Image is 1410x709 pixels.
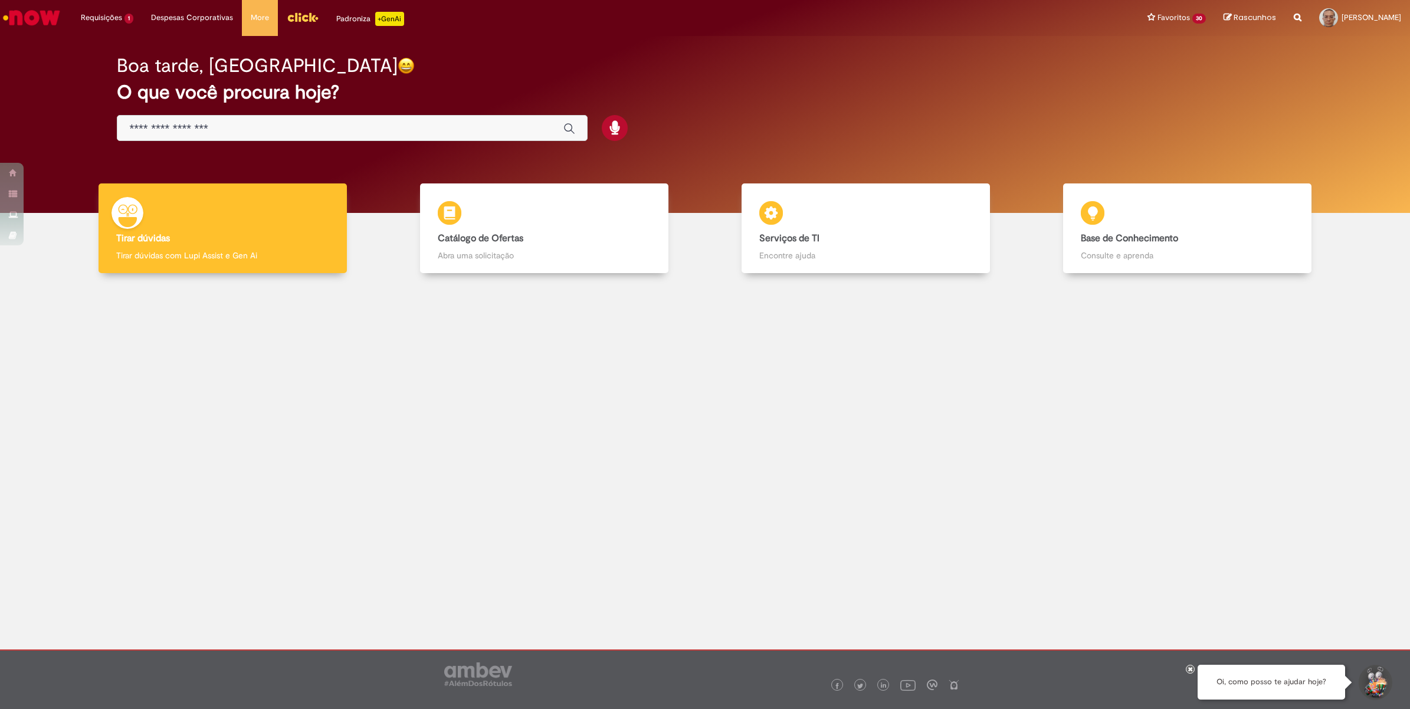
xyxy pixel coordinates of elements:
img: logo_footer_twitter.png [857,683,863,689]
span: Despesas Corporativas [151,12,233,24]
p: Consulte e aprenda [1081,250,1294,261]
a: Base de Conhecimento Consulte e aprenda [1027,183,1348,274]
a: Rascunhos [1224,12,1276,24]
button: Iniciar Conversa de Suporte [1357,665,1392,700]
a: Catálogo de Ofertas Abra uma solicitação [383,183,705,274]
a: Tirar dúvidas Tirar dúvidas com Lupi Assist e Gen Ai [62,183,383,274]
img: logo_footer_ambev_rotulo_gray.png [444,662,512,686]
span: More [251,12,269,24]
img: ServiceNow [1,6,62,29]
a: Serviços de TI Encontre ajuda [705,183,1027,274]
span: 30 [1192,14,1206,24]
img: logo_footer_youtube.png [900,677,916,692]
p: +GenAi [375,12,404,26]
b: Catálogo de Ofertas [438,232,523,244]
img: logo_footer_workplace.png [927,680,937,690]
img: happy-face.png [398,57,415,74]
span: Requisições [81,12,122,24]
b: Serviços de TI [759,232,819,244]
span: 1 [124,14,133,24]
p: Encontre ajuda [759,250,972,261]
img: logo_footer_facebook.png [834,683,840,689]
div: Oi, como posso te ajudar hoje? [1198,665,1345,700]
p: Tirar dúvidas com Lupi Assist e Gen Ai [116,250,329,261]
h2: Boa tarde, [GEOGRAPHIC_DATA] [117,55,398,76]
div: Padroniza [336,12,404,26]
span: Favoritos [1157,12,1190,24]
img: click_logo_yellow_360x200.png [287,8,319,26]
p: Abra uma solicitação [438,250,651,261]
b: Base de Conhecimento [1081,232,1178,244]
b: Tirar dúvidas [116,232,170,244]
span: Rascunhos [1234,12,1276,23]
h2: O que você procura hoje? [117,82,1293,103]
span: [PERSON_NAME] [1342,12,1401,22]
img: logo_footer_linkedin.png [881,682,887,690]
img: logo_footer_naosei.png [949,680,959,690]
